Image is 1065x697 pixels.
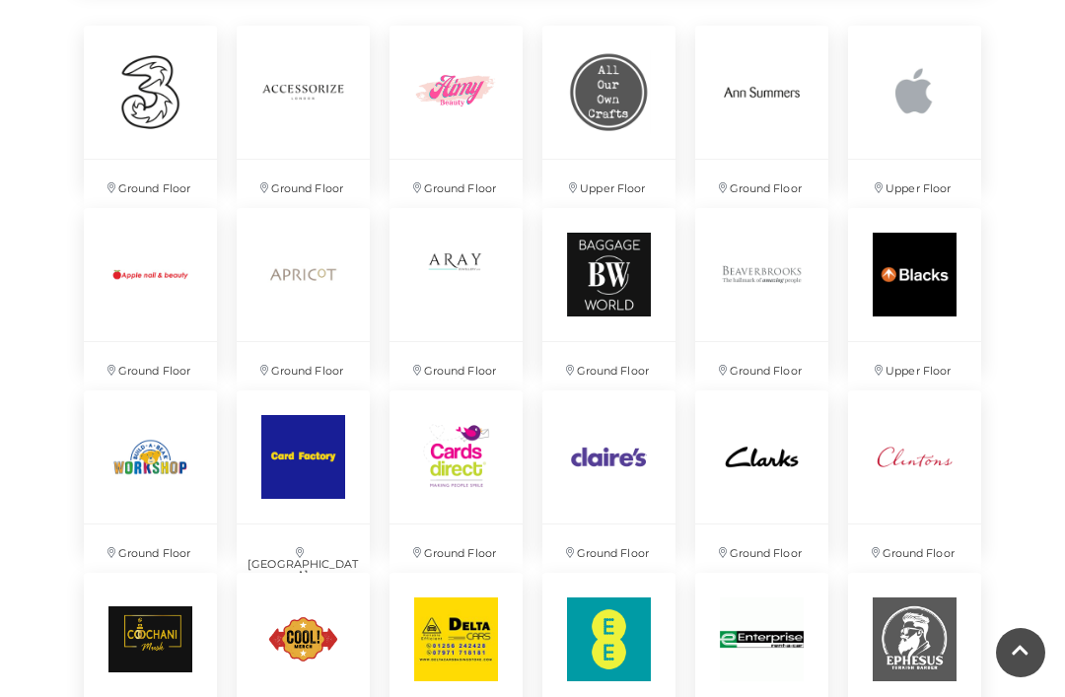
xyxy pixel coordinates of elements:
a: Ground Floor [380,381,532,563]
p: Ground Floor [390,160,523,208]
p: Ground Floor [848,524,981,573]
p: Ground Floor [390,342,523,390]
p: Ground Floor [695,342,828,390]
p: Ground Floor [390,524,523,573]
a: Ground Floor [74,198,227,381]
a: Ground Floor [685,16,838,198]
p: [GEOGRAPHIC_DATA] [237,524,370,594]
p: Ground Floor [237,160,370,208]
a: Ground Floor [227,198,380,381]
p: Ground Floor [84,160,217,208]
a: [GEOGRAPHIC_DATA] [227,381,380,563]
p: Ground Floor [84,342,217,390]
a: Upper Floor [532,16,685,198]
p: Ground Floor [542,342,675,390]
p: Ground Floor [84,524,217,573]
a: Ground Floor [74,381,227,563]
a: Ground Floor [685,198,838,381]
a: Ground Floor [74,16,227,198]
p: Upper Floor [848,160,981,208]
p: Ground Floor [237,342,370,390]
a: Upper Floor [838,16,991,198]
a: Ground Floor [532,381,685,563]
a: Ground Floor [685,381,838,563]
a: Ground Floor [380,198,532,381]
p: Upper Floor [542,160,675,208]
p: Ground Floor [542,524,675,573]
a: Ground Floor [227,16,380,198]
a: Upper Floor [838,198,991,381]
p: Upper Floor [848,342,981,390]
a: Ground Floor [532,198,685,381]
p: Ground Floor [695,524,828,573]
a: Ground Floor [838,381,991,563]
p: Ground Floor [695,160,828,208]
a: Ground Floor [380,16,532,198]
